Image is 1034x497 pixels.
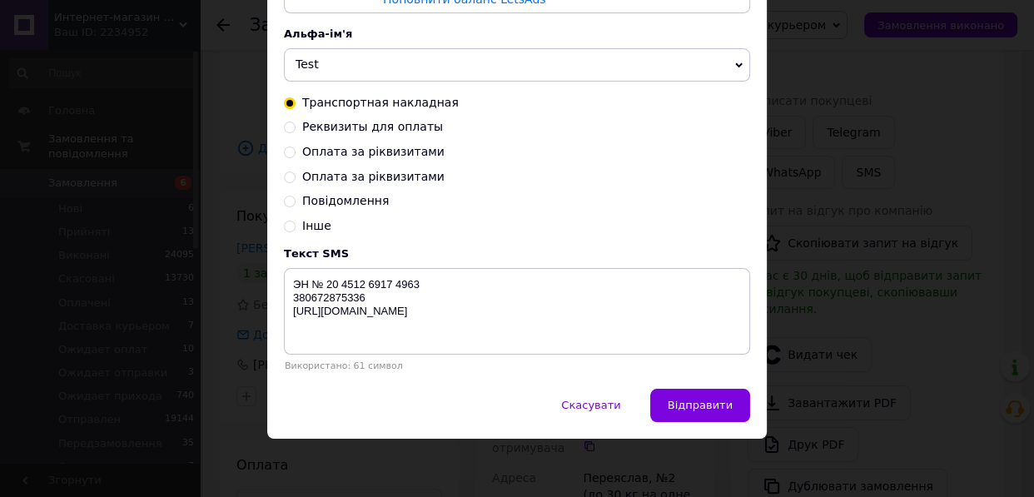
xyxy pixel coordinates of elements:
[302,170,445,183] span: Оплата за ріквизитами
[296,57,319,71] span: Test
[284,247,750,260] div: Текст SMS
[650,389,750,422] button: Відправити
[544,389,638,422] button: Скасувати
[302,145,445,158] span: Оплата за ріквизитами
[561,399,620,411] span: Скасувати
[284,27,352,40] span: Альфа-ім'я
[302,219,331,232] span: Інше
[284,268,750,355] textarea: ЭН № 20 4512 6917 4963 380672875336 [URL][DOMAIN_NAME]
[302,96,459,109] span: Транспортная накладная
[668,399,733,411] span: Відправити
[302,120,443,133] span: Реквизиты для оплаты
[302,194,389,207] span: Повідомлення
[284,360,750,371] div: Використано: 61 символ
